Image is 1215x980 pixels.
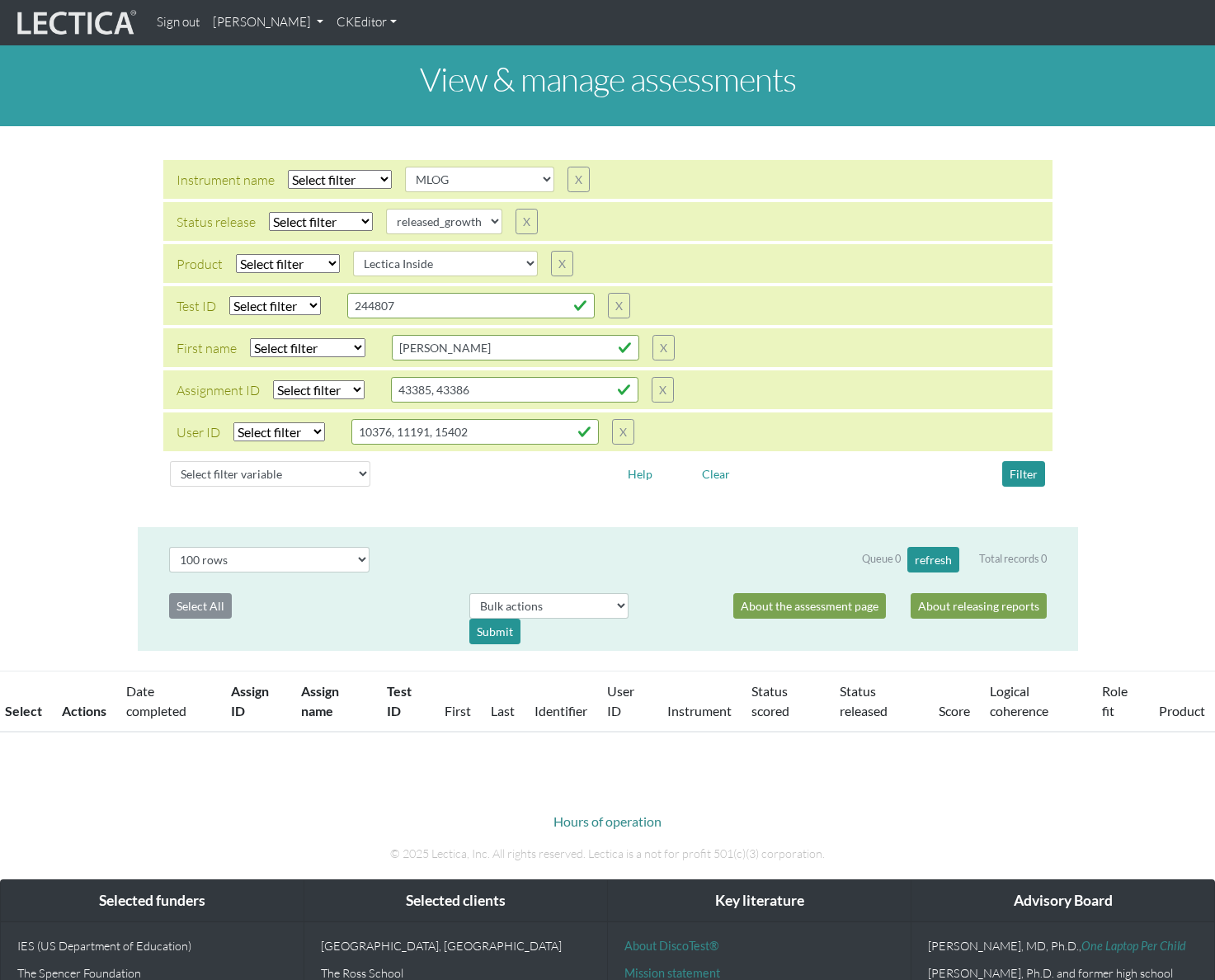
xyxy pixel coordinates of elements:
a: [PERSON_NAME] [206,7,330,39]
a: Last [491,703,515,719]
a: About releasing reports [911,593,1047,619]
a: Sign out [150,7,206,39]
button: Filter [1002,461,1045,487]
a: User ID [607,683,634,719]
button: X [612,419,634,445]
div: Status release [177,212,256,232]
div: User ID [177,422,220,442]
th: Assign ID [221,671,292,733]
p: IES (US Department of Education) [17,939,287,953]
div: Queue 0 Total records 0 [862,547,1047,572]
div: Submit [469,619,520,644]
div: Instrument name [177,170,275,190]
img: lecticalive [13,7,137,39]
a: Status released [840,683,888,719]
a: Mission statement [624,966,720,980]
button: X [652,335,675,360]
button: X [551,251,573,276]
a: CKEditor [330,7,403,39]
p: The Spencer Foundation [17,966,287,980]
button: X [608,293,630,318]
a: Logical coherence [990,683,1048,719]
div: First name [177,338,237,358]
button: X [567,167,590,192]
button: Select All [169,593,232,619]
a: Score [939,703,970,719]
a: First [445,703,471,719]
a: One Laptop Per Child [1081,939,1186,953]
div: Selected clients [304,880,607,922]
a: Role fit [1102,683,1128,719]
a: Hours of operation [553,813,662,829]
button: X [652,377,674,403]
p: [PERSON_NAME], MD, Ph.D., [928,939,1198,953]
a: Instrument [667,703,732,719]
button: X [516,209,538,234]
button: Clear [695,461,737,487]
div: Key literature [608,880,911,922]
button: Help [620,461,660,487]
div: Advisory Board [911,880,1214,922]
p: The Ross School [321,966,591,980]
a: Date completed [126,683,186,719]
th: Test ID [377,671,435,733]
button: refresh [907,547,959,572]
div: Product [177,254,223,274]
a: Status scored [751,683,789,719]
p: © 2025 Lectica, Inc. All rights reserved. Lectica is a not for profit 501(c)(3) corporation. [150,845,1066,863]
p: [GEOGRAPHIC_DATA], [GEOGRAPHIC_DATA] [321,939,591,953]
a: About the assessment page [733,593,886,619]
th: Assign name [291,671,377,733]
a: About DiscoTest® [624,939,718,953]
a: Identifier [535,703,587,719]
a: Product [1159,703,1205,719]
div: Assignment ID [177,380,260,400]
div: Selected funders [1,880,304,922]
div: Test ID [177,296,216,316]
th: Actions [52,671,116,733]
a: Help [620,464,660,480]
